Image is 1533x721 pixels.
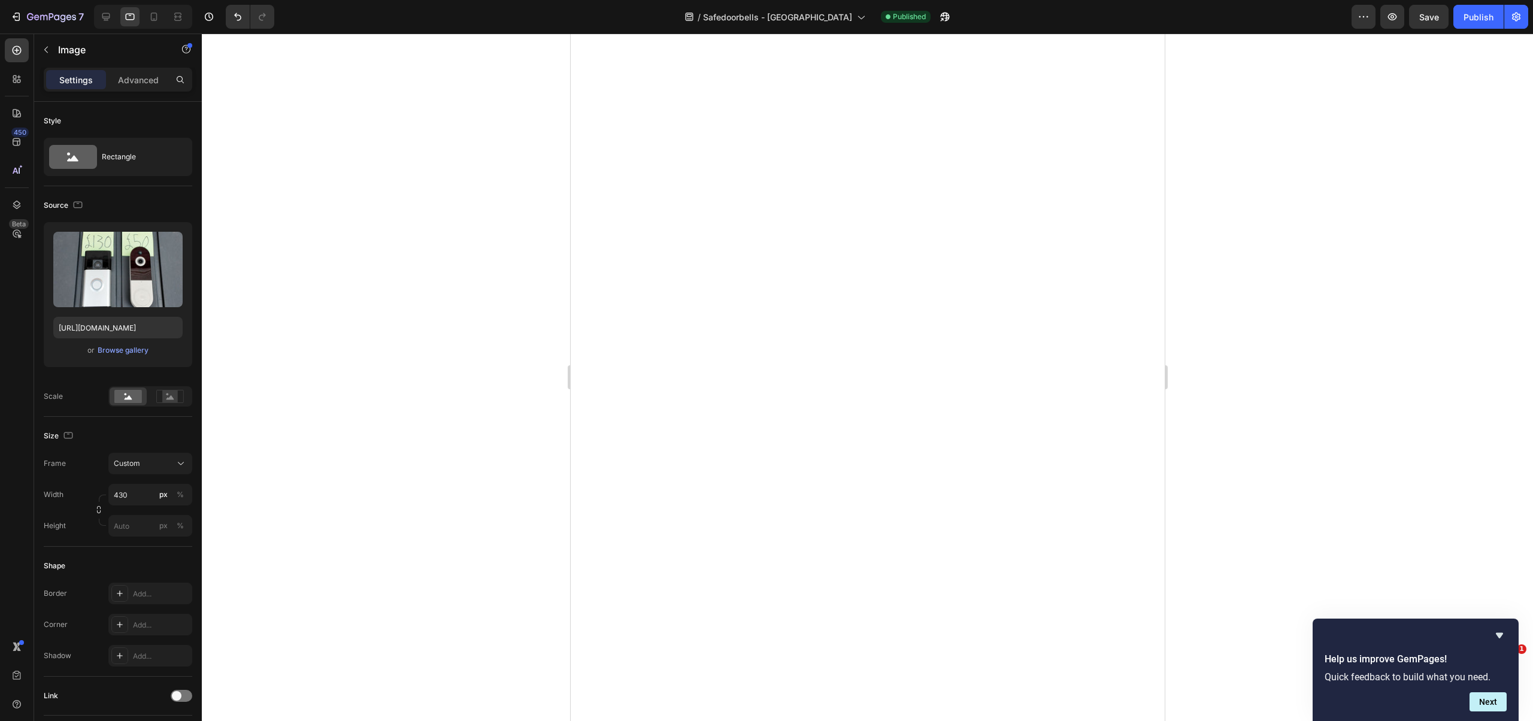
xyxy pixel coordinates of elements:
button: Custom [108,453,192,474]
button: Hide survey [1492,628,1507,643]
input: px% [108,484,192,505]
span: / [698,11,701,23]
div: Corner [44,619,68,630]
button: Publish [1453,5,1504,29]
div: Source [44,198,85,214]
p: 7 [78,10,84,24]
h2: Help us improve GemPages! [1325,652,1507,667]
div: Help us improve GemPages! [1325,628,1507,711]
div: Publish [1464,11,1493,23]
label: Width [44,489,63,500]
span: Published [893,11,926,22]
div: % [177,489,184,500]
div: % [177,520,184,531]
div: px [159,520,168,531]
div: Add... [133,651,189,662]
div: Shadow [44,650,71,661]
button: % [156,487,171,502]
img: preview-image [53,232,183,307]
span: Custom [114,458,140,469]
button: Save [1409,5,1449,29]
button: % [156,519,171,533]
iframe: Design area [571,34,1165,721]
span: 1 [1517,644,1526,654]
div: Shape [44,561,65,571]
div: Browse gallery [98,345,149,356]
div: Undo/Redo [226,5,274,29]
div: Beta [9,219,29,229]
p: Image [58,43,160,57]
div: Border [44,588,67,599]
div: px [159,489,168,500]
button: px [173,519,187,533]
span: Safedoorbells - [GEOGRAPHIC_DATA] [703,11,852,23]
button: 7 [5,5,89,29]
div: Size [44,428,75,444]
button: Next question [1470,692,1507,711]
div: 450 [11,128,29,137]
p: Quick feedback to build what you need. [1325,671,1507,683]
div: Add... [133,589,189,599]
div: Rectangle [102,143,175,171]
div: Link [44,690,58,701]
button: px [173,487,187,502]
span: or [87,343,95,358]
button: Browse gallery [97,344,149,356]
span: Save [1419,12,1439,22]
input: https://example.com/image.jpg [53,317,183,338]
p: Settings [59,74,93,86]
input: px% [108,515,192,537]
div: Scale [44,391,63,402]
div: Add... [133,620,189,631]
p: Advanced [118,74,159,86]
div: Style [44,116,61,126]
label: Frame [44,458,66,469]
label: Height [44,520,66,531]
